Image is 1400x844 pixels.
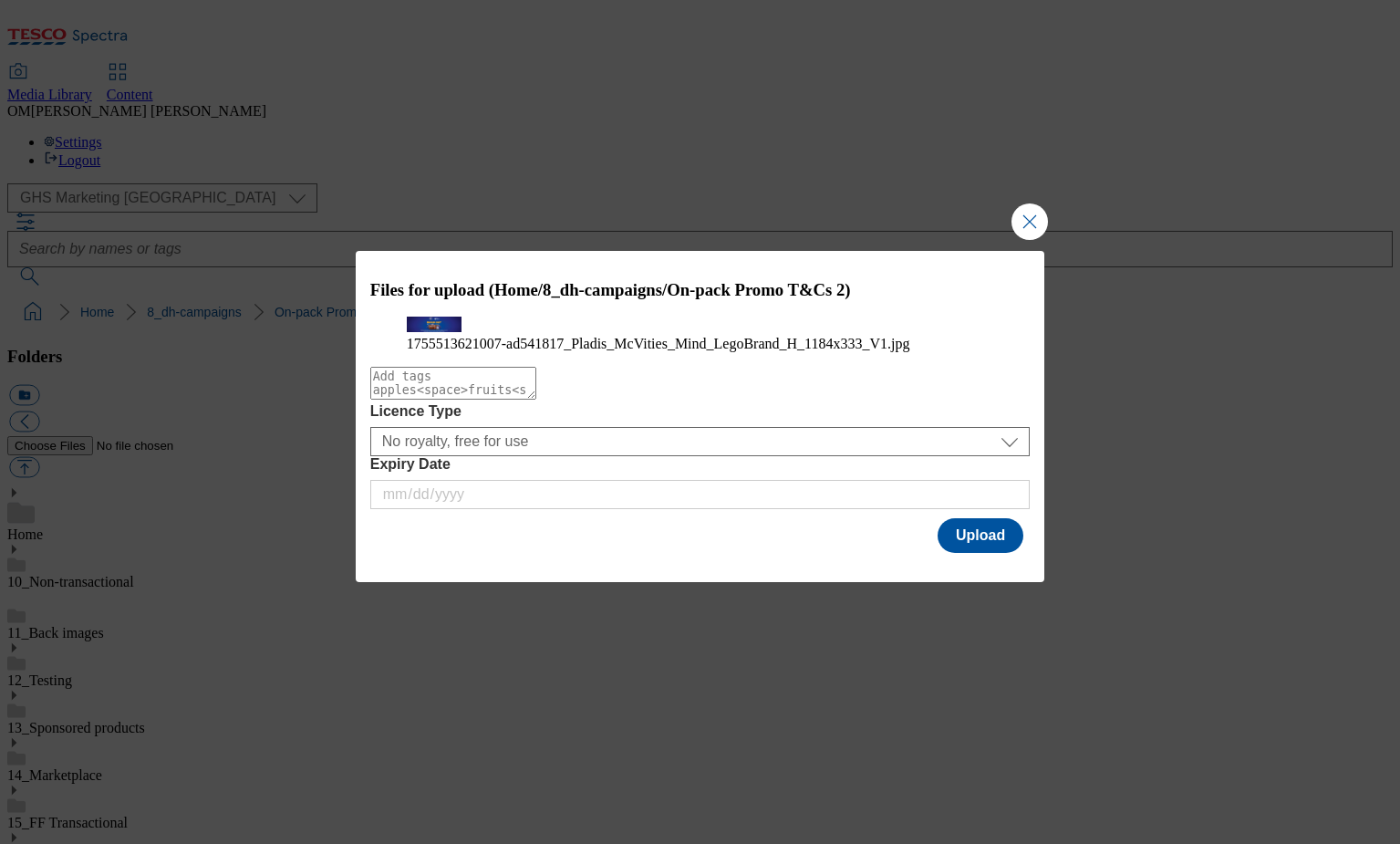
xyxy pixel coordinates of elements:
label: Expiry Date [370,456,1031,473]
div: Modal [356,251,1045,583]
img: preview [407,317,461,332]
figcaption: 1755513621007-ad541817_Pladis_McVities_Mind_LegoBrand_H_1184x333_V1.jpg [407,336,994,352]
label: Licence Type [370,403,1031,420]
button: Close Modal [1011,203,1048,240]
h3: Files for upload (Home/8_dh-campaigns/On-pack Promo T&Cs 2) [370,280,1031,300]
button: Upload [938,518,1023,553]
